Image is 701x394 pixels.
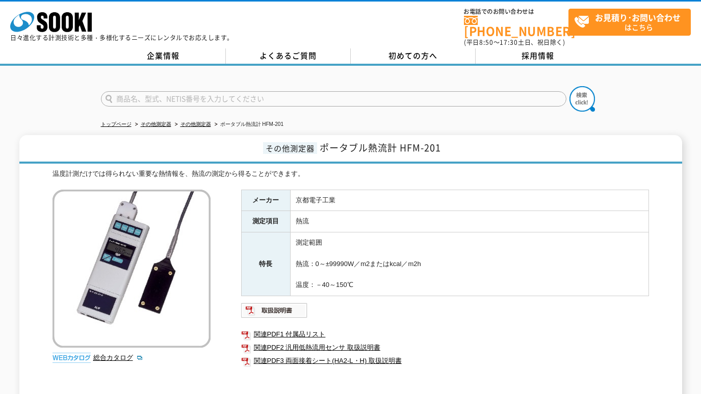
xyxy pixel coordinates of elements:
[464,16,568,37] a: [PHONE_NUMBER]
[93,354,143,361] a: 総合カタログ
[241,302,308,319] img: 取扱説明書
[290,211,648,232] td: 熱流
[500,38,518,47] span: 17:30
[464,38,565,47] span: (平日 ～ 土日、祝日除く)
[241,341,649,354] a: 関連PDF2 汎用低熱流用センサ 取扱説明書
[101,91,566,107] input: 商品名、型式、NETIS番号を入力してください
[241,328,649,341] a: 関連PDF1 付属品リスト
[290,232,648,296] td: 測定範囲 熱流：0～±99990W／m2またはkcal／m2h 温度：－40～150℃
[568,9,691,36] a: お見積り･お問い合わせはこちら
[53,169,649,179] div: 温度計測だけでは得られない重要な熱情報を、熱流の測定から得ることができます。
[180,121,211,127] a: その他測定器
[290,190,648,211] td: 京都電子工業
[141,121,171,127] a: その他測定器
[320,141,441,154] span: ポータブル熱流計 HFM-201
[569,86,595,112] img: btn_search.png
[351,48,476,64] a: 初めての方へ
[213,119,283,130] li: ポータブル熱流計 HFM-201
[10,35,233,41] p: 日々進化する計測技術と多種・多様化するニーズにレンタルでお応えします。
[241,354,649,367] a: 関連PDF3 両面接着シート(HA2-L・H) 取扱説明書
[595,11,681,23] strong: お見積り･お問い合わせ
[241,232,290,296] th: 特長
[388,50,437,61] span: 初めての方へ
[574,9,690,35] span: はこちら
[241,190,290,211] th: メーカー
[263,142,317,154] span: その他測定器
[464,9,568,15] span: お電話でのお問い合わせは
[241,211,290,232] th: 測定項目
[476,48,601,64] a: 採用情報
[479,38,494,47] span: 8:50
[53,353,91,363] img: webカタログ
[241,309,308,317] a: 取扱説明書
[101,121,132,127] a: トップページ
[53,190,211,348] img: ポータブル熱流計 HFM-201
[101,48,226,64] a: 企業情報
[226,48,351,64] a: よくあるご質問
